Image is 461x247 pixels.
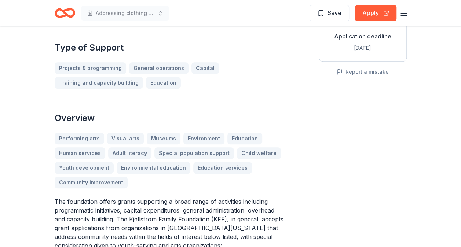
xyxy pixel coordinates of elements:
[55,4,75,22] a: Home
[96,9,154,18] span: Addressing clothing insecurity
[55,42,283,54] h2: Type of Support
[55,112,283,124] h2: Overview
[325,32,400,41] div: Application deadline
[191,62,219,74] a: Capital
[146,77,181,89] a: Education
[81,6,169,21] button: Addressing clothing insecurity
[55,62,126,74] a: Projects & programming
[328,8,341,18] span: Save
[55,77,143,89] a: Training and capacity building
[325,44,400,52] div: [DATE]
[129,62,189,74] a: General operations
[355,5,396,21] button: Apply
[337,67,389,76] button: Report a mistake
[310,5,349,21] button: Save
